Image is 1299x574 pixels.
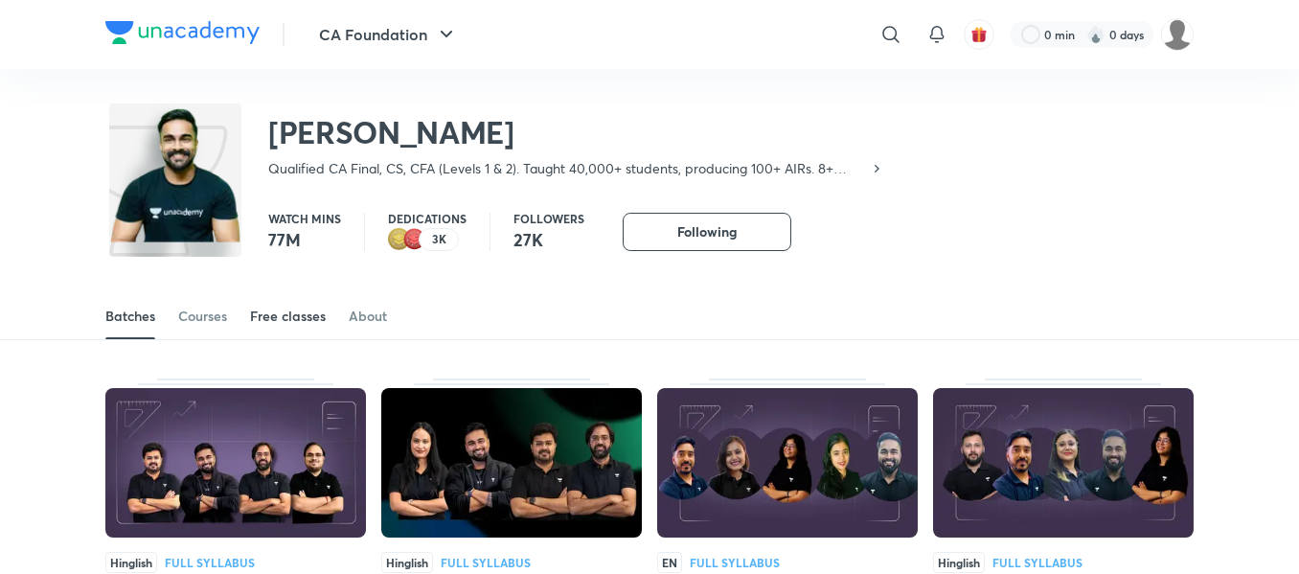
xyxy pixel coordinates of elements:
[690,557,780,568] div: Full Syllabus
[964,19,994,50] button: avatar
[441,557,531,568] div: Full Syllabus
[403,228,426,251] img: educator badge1
[677,222,737,241] span: Following
[381,552,433,573] span: Hinglish
[178,307,227,326] div: Courses
[178,293,227,339] a: Courses
[623,213,791,251] button: Following
[105,552,157,573] span: Hinglish
[250,307,326,326] div: Free classes
[513,228,584,251] p: 27K
[657,552,682,573] span: EN
[432,233,446,246] p: 3K
[388,213,467,224] p: Dedications
[349,307,387,326] div: About
[992,557,1082,568] div: Full Syllabus
[381,388,642,538] img: Thumbnail
[1086,25,1105,44] img: streak
[268,228,341,251] p: 77M
[268,113,884,151] h2: [PERSON_NAME]
[933,552,985,573] span: Hinglish
[268,159,869,178] p: Qualified CA Final, CS, CFA (Levels 1 & 2). Taught 40,000+ students, producing 100+ AIRs. 8+ year...
[388,228,411,251] img: educator badge2
[308,15,469,54] button: CA Foundation
[105,21,260,44] img: Company Logo
[105,307,155,326] div: Batches
[513,213,584,224] p: Followers
[349,293,387,339] a: About
[105,21,260,49] a: Company Logo
[1161,18,1194,51] img: Syeda Nayareen
[105,388,366,538] img: Thumbnail
[933,388,1194,538] img: Thumbnail
[250,293,326,339] a: Free classes
[268,213,341,224] p: Watch mins
[970,26,988,43] img: avatar
[657,388,918,538] img: Thumbnail
[165,557,255,568] div: Full Syllabus
[105,293,155,339] a: Batches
